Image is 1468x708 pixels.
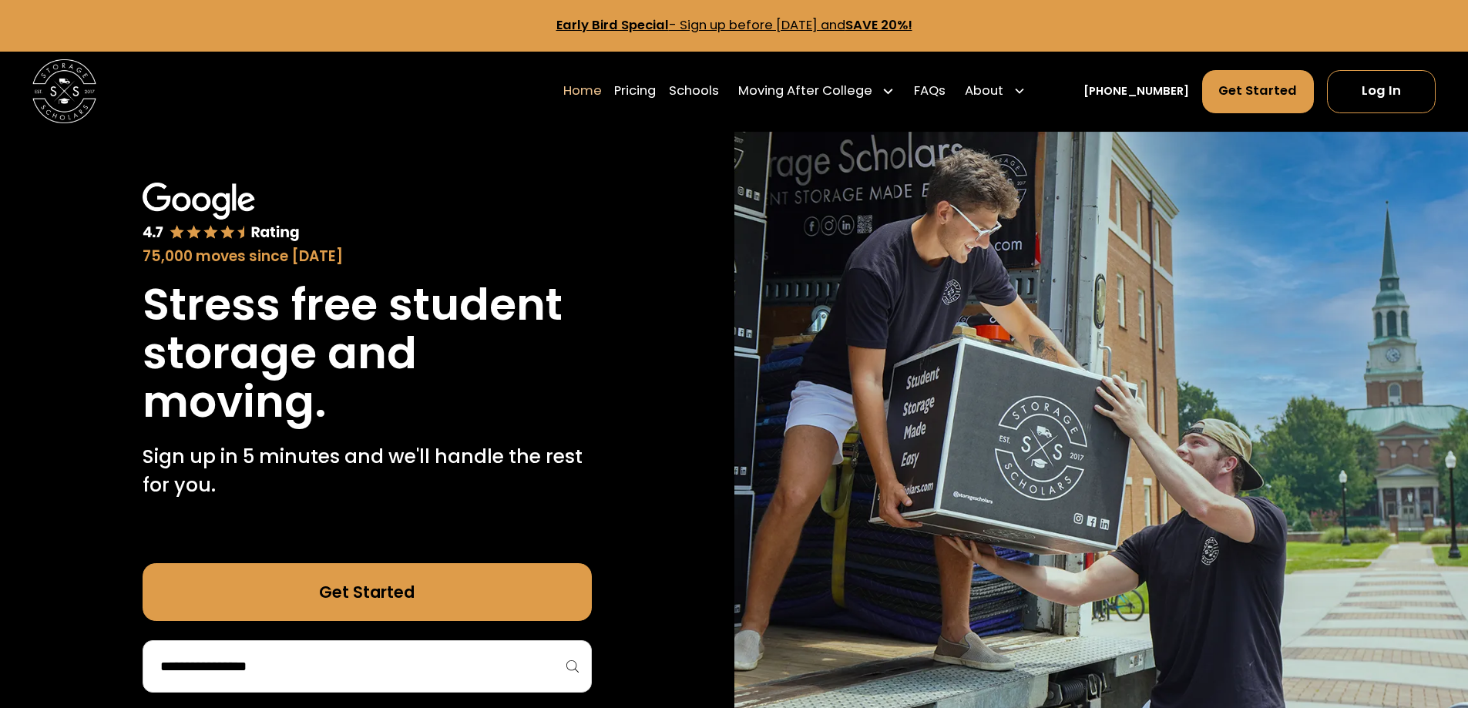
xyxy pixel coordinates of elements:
div: Moving After College [732,69,902,113]
img: Google 4.7 star rating [143,183,300,243]
div: 75,000 moves since [DATE] [143,246,592,267]
a: FAQs [914,69,946,113]
a: Early Bird Special- Sign up before [DATE] andSAVE 20%! [556,16,912,34]
a: [PHONE_NUMBER] [1083,83,1189,100]
a: Schools [669,69,719,113]
h1: Stress free student storage and moving. [143,280,592,426]
div: Moving After College [738,82,872,101]
a: Log In [1327,70,1436,113]
a: Pricing [614,69,656,113]
div: About [959,69,1033,113]
p: Sign up in 5 minutes and we'll handle the rest for you. [143,442,592,500]
a: Home [563,69,602,113]
div: About [965,82,1003,101]
a: home [32,59,96,123]
strong: Early Bird Special [556,16,669,34]
a: Get Started [1202,70,1315,113]
strong: SAVE 20%! [845,16,912,34]
a: Get Started [143,563,592,621]
img: Storage Scholars main logo [32,59,96,123]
